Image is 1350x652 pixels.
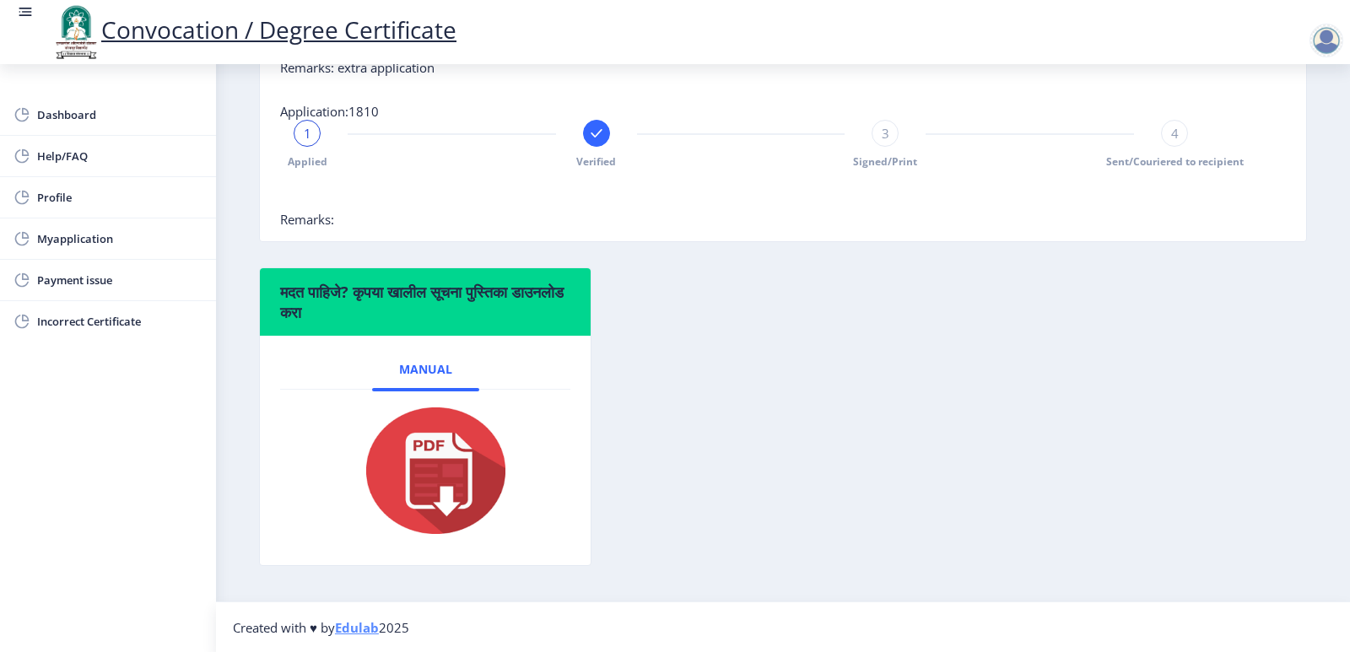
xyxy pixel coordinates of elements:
[576,154,616,169] span: Verified
[37,105,202,125] span: Dashboard
[37,270,202,290] span: Payment issue
[37,146,202,166] span: Help/FAQ
[288,154,327,169] span: Applied
[37,229,202,249] span: Myapplication
[280,282,570,322] h6: मदत पाहिजे? कृपया खालील सूचना पुस्तिका डाउनलोड करा
[341,403,510,538] img: pdf.png
[233,619,409,636] span: Created with ♥ by 2025
[853,154,917,169] span: Signed/Print
[372,349,479,390] a: Manual
[1171,125,1179,142] span: 4
[51,13,456,46] a: Convocation / Degree Certificate
[51,3,101,61] img: logo
[37,187,202,207] span: Profile
[280,103,379,120] span: Application:1810
[37,311,202,331] span: Incorrect Certificate
[280,59,435,76] span: Remarks: extra application
[304,125,311,142] span: 1
[882,125,889,142] span: 3
[399,363,452,376] span: Manual
[335,619,379,636] a: Edulab
[280,211,334,228] span: Remarks:
[1106,154,1244,169] span: Sent/Couriered to recipient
